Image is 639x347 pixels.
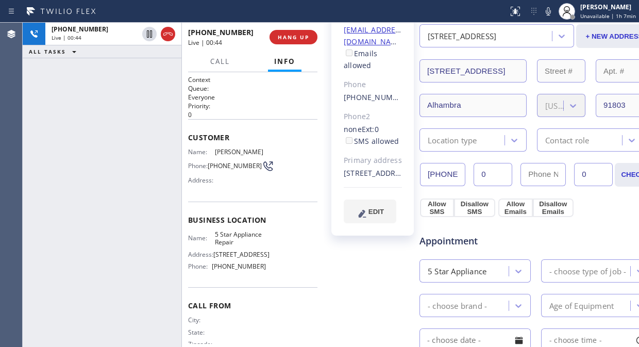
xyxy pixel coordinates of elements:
[188,110,317,119] p: 0
[419,234,496,248] span: Appointment
[344,200,396,223] button: EDIT
[23,45,87,58] button: ALL TASKS
[188,84,317,93] h2: Queue:
[188,234,215,242] span: Name:
[533,199,574,217] button: Disallow Emails
[210,57,230,66] span: Call
[188,215,317,225] span: Business location
[188,328,215,336] span: State:
[580,3,636,11] div: [PERSON_NAME]
[29,48,66,55] span: ALL TASKS
[204,52,236,72] button: Call
[520,163,566,186] input: Phone Number 2
[344,48,377,70] label: Emails allowed
[188,162,208,170] span: Phone:
[419,59,527,82] input: Address
[537,59,585,82] input: Street #
[541,4,556,19] button: Mute
[188,38,222,47] span: Live | 00:44
[346,49,352,56] input: Emails allowed
[549,335,602,345] span: - choose time -
[212,262,266,270] span: [PHONE_NUMBER]
[188,251,213,258] span: Address:
[428,265,486,277] div: 5 Star Appliance
[215,230,265,246] span: 5 Star Appliance Repair
[270,30,317,44] button: HANG UP
[188,176,215,184] span: Address:
[428,30,496,42] div: [STREET_ADDRESS]
[474,163,512,186] input: Ext.
[454,199,495,217] button: Disallow SMS
[52,25,108,34] span: [PHONE_NUMBER]
[274,57,295,66] span: Info
[420,199,454,217] button: Allow SMS
[215,148,265,156] span: [PERSON_NAME]
[344,155,402,167] div: Primary address
[188,27,254,37] span: [PHONE_NUMBER]
[549,300,614,311] div: Age of Equipment
[142,27,157,41] button: Hold Customer
[498,199,533,217] button: Allow Emails
[344,79,402,91] div: Phone
[545,134,589,146] div: Contact role
[188,262,212,270] span: Phone:
[428,300,487,311] div: - choose brand -
[344,136,399,146] label: SMS allowed
[574,163,613,186] input: Ext. 2
[368,208,384,216] span: EDIT
[208,162,262,170] span: [PHONE_NUMBER]
[362,124,379,134] span: Ext: 0
[52,34,81,41] span: Live | 00:44
[188,301,317,310] span: Call From
[346,137,352,144] input: SMS allowed
[213,251,270,258] span: [STREET_ADDRESS]
[278,34,309,41] span: HANG UP
[188,316,215,324] span: City:
[344,168,402,179] div: [STREET_ADDRESS]
[344,124,402,147] div: none
[188,75,317,84] h1: Context
[344,111,402,123] div: Phone2
[344,92,409,102] a: [PHONE_NUMBER]
[419,94,527,117] input: City
[188,93,317,102] p: Everyone
[188,148,215,156] span: Name:
[420,163,465,186] input: Phone Number
[268,52,301,72] button: Info
[161,27,175,41] button: Hang up
[188,102,317,110] h2: Priority:
[428,134,477,146] div: Location type
[580,12,636,20] span: Unavailable | 1h 7min
[188,133,317,142] span: Customer
[549,265,626,277] div: - choose type of job -
[344,25,407,46] a: [EMAIL_ADDRESS][DOMAIN_NAME]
